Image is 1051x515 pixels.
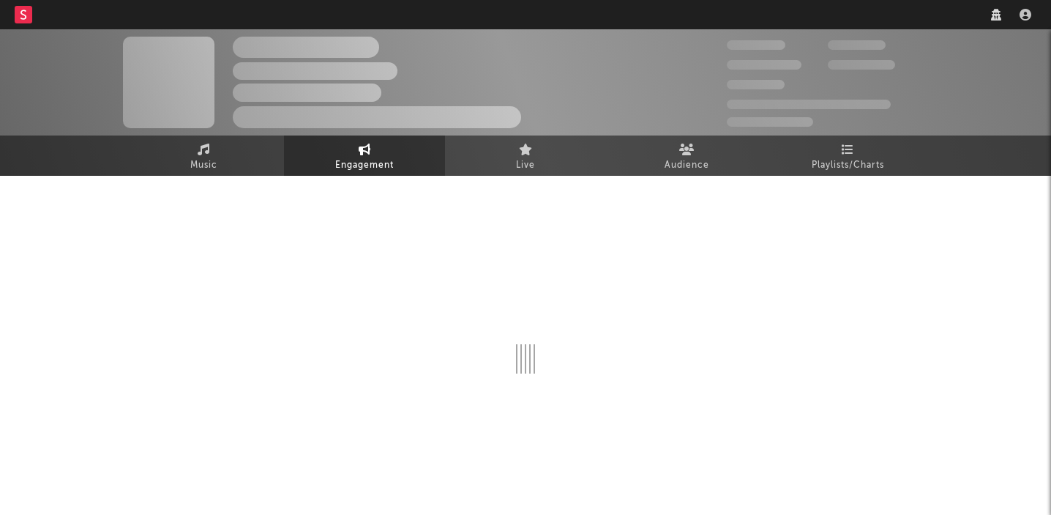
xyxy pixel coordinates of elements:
[190,157,217,174] span: Music
[828,60,895,70] span: 1,000,000
[812,157,884,174] span: Playlists/Charts
[335,157,394,174] span: Engagement
[727,40,785,50] span: 300,000
[727,80,785,89] span: 100,000
[606,136,767,176] a: Audience
[284,136,445,176] a: Engagement
[727,60,801,70] span: 50,000,000
[665,157,709,174] span: Audience
[727,100,891,109] span: 50,000,000 Monthly Listeners
[445,136,606,176] a: Live
[828,40,886,50] span: 100,000
[516,157,535,174] span: Live
[767,136,928,176] a: Playlists/Charts
[727,117,813,127] span: Jump Score: 85.0
[123,136,284,176] a: Music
